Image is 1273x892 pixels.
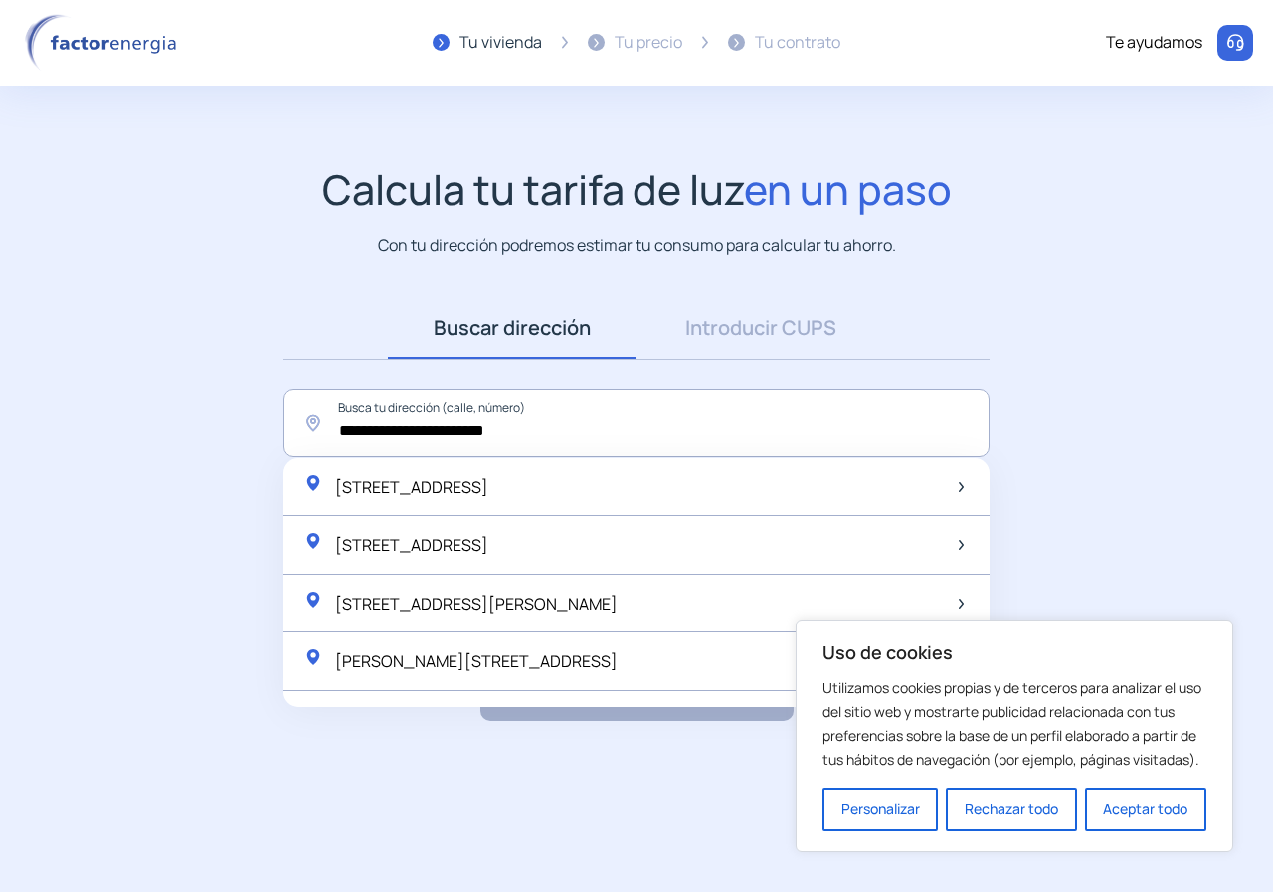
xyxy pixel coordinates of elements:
[615,30,682,56] div: Tu precio
[822,788,938,831] button: Personalizar
[303,647,323,667] img: location-pin-green.svg
[303,590,323,610] img: location-pin-green.svg
[744,161,952,217] span: en un paso
[755,30,840,56] div: Tu contrato
[636,297,885,359] a: Introducir CUPS
[1106,30,1202,56] div: Te ayudamos
[378,233,896,258] p: Con tu dirección podremos estimar tu consumo para calcular tu ahorro.
[822,640,1206,664] p: Uso de cookies
[303,473,323,493] img: location-pin-green.svg
[959,599,964,609] img: arrow-next-item.svg
[796,620,1233,852] div: Uso de cookies
[959,482,964,492] img: arrow-next-item.svg
[1225,33,1245,53] img: llamar
[303,531,323,551] img: location-pin-green.svg
[822,676,1206,772] p: Utilizamos cookies propias y de terceros para analizar el uso del sitio web y mostrarte publicida...
[1085,788,1206,831] button: Aceptar todo
[335,593,618,615] span: [STREET_ADDRESS][PERSON_NAME]
[459,30,542,56] div: Tu vivienda
[335,534,488,556] span: [STREET_ADDRESS]
[322,165,952,214] h1: Calcula tu tarifa de luz
[335,476,488,498] span: [STREET_ADDRESS]
[388,297,636,359] a: Buscar dirección
[303,706,323,726] img: location-pin-green.svg
[959,540,964,550] img: arrow-next-item.svg
[20,14,189,72] img: logo factor
[335,650,618,672] span: [PERSON_NAME][STREET_ADDRESS]
[946,788,1076,831] button: Rechazar todo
